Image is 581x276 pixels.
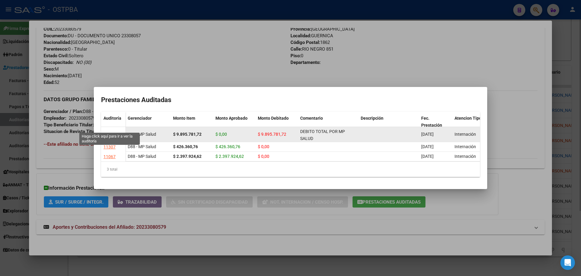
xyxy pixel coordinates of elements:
[125,112,171,137] datatable-header-cell: Gerenciador
[128,154,156,159] span: D88 - MP Salud
[455,132,476,137] span: Internación
[171,112,213,137] datatable-header-cell: Monto Item
[298,112,358,137] datatable-header-cell: Comentario
[101,162,480,177] div: 3 total
[103,144,116,151] div: 11307
[255,112,298,137] datatable-header-cell: Monto Debitado
[358,112,419,137] datatable-header-cell: Descripción
[215,116,248,121] span: Monto Aprobado
[101,112,125,137] datatable-header-cell: Auditoría
[300,116,323,121] span: Comentario
[361,116,383,121] span: Descripción
[560,255,575,270] div: Open Intercom Messenger
[103,153,116,160] div: 11067
[215,132,227,137] span: $ 0,00
[421,132,434,137] span: [DATE]
[421,144,434,149] span: [DATE]
[128,144,156,149] span: D88 - MP Salud
[258,132,286,137] span: $ 9.895.781,72
[173,116,195,121] span: Monto Item
[258,116,289,121] span: Monto Debitado
[215,144,240,149] span: $ 426.360,76
[103,116,121,121] span: Auditoría
[258,154,269,159] span: $ 0,00
[455,154,476,159] span: Internación
[421,154,434,159] span: [DATE]
[173,154,202,159] strong: $ 2.397.924,62
[128,132,156,137] span: D88 - MP Salud
[173,144,198,149] strong: $ 426.360,76
[419,112,452,137] datatable-header-cell: Fec. Prestación
[300,129,345,141] span: DEBITO TOTAL POR MP SALUD
[128,116,152,121] span: Gerenciador
[455,144,476,149] span: Internación
[258,144,269,149] span: $ 0,00
[101,94,480,106] h2: Prestaciones Auditadas
[173,132,202,137] strong: $ 9.895.781,72
[103,131,116,138] div: 12147
[213,112,255,137] datatable-header-cell: Monto Aprobado
[455,116,481,121] span: Atencion Tipo
[421,116,442,128] span: Fec. Prestación
[452,112,485,137] datatable-header-cell: Atencion Tipo
[215,154,244,159] span: $ 2.397.924,62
